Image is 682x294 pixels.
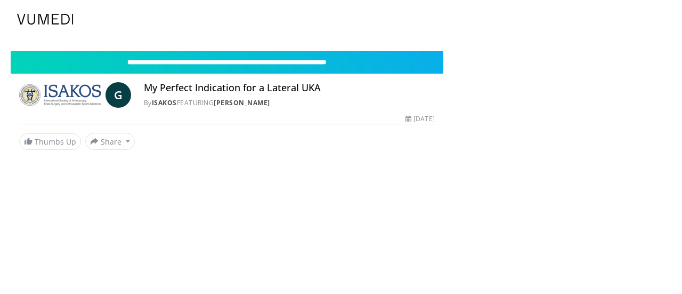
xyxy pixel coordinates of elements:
h4: My Perfect Indication for a Lateral UKA [144,82,435,94]
a: Thumbs Up [19,133,81,150]
img: VuMedi Logo [17,14,74,25]
button: Share [85,133,135,150]
a: ISAKOS [152,98,177,107]
img: ISAKOS [19,82,101,108]
div: [DATE] [405,114,434,124]
a: G [105,82,131,108]
a: [PERSON_NAME] [214,98,270,107]
div: By FEATURING [144,98,435,108]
